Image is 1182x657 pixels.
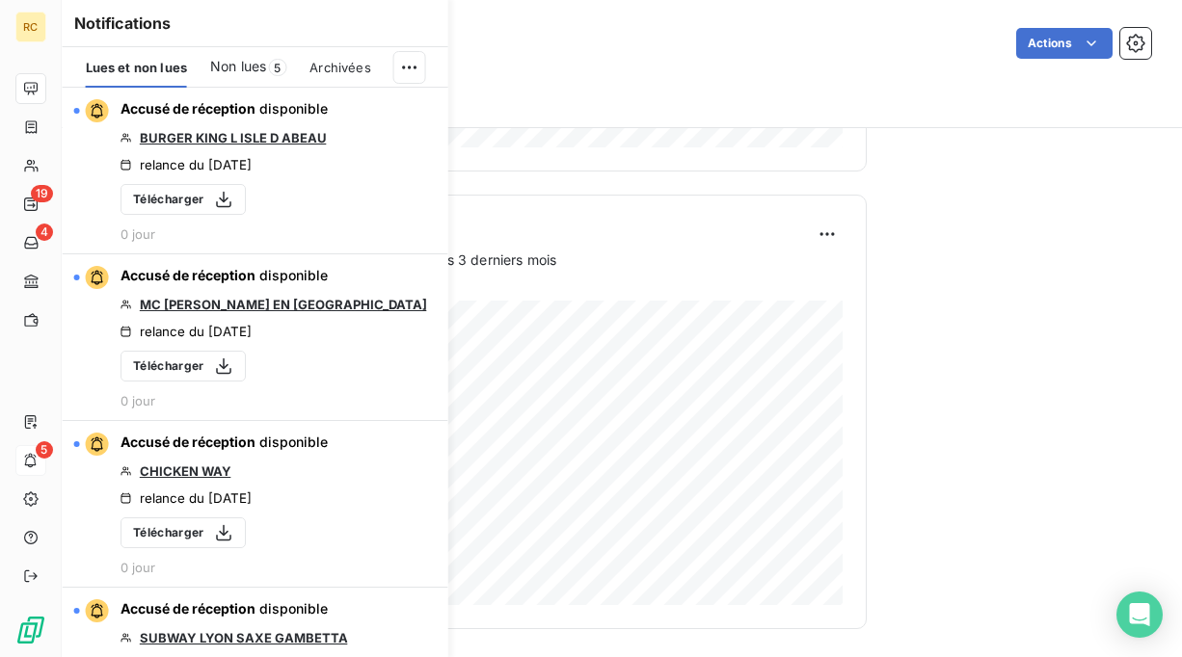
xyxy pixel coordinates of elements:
span: disponible [259,267,328,283]
button: Télécharger [121,517,246,548]
div: relance du [DATE] [121,157,252,172]
span: 0 jour [121,560,155,575]
img: Logo LeanPay [15,615,46,645]
span: Lues et non lues [86,60,187,75]
button: Télécharger [121,351,246,381]
span: 5 [268,59,286,76]
button: Actions [1016,28,1113,59]
span: disponible [259,100,328,117]
div: relance du [DATE] [121,490,252,506]
button: Accusé de réception disponibleBURGER KING L ISLE D ABEAUrelance du [DATE]Télécharger0 jour [63,88,448,254]
div: RC [15,12,46,42]
span: Accusé de réception [121,267,255,283]
span: disponible [259,434,328,450]
span: Accusé de réception [121,100,255,117]
button: Télécharger [121,184,246,215]
span: 4 [36,223,53,241]
a: MC [PERSON_NAME] EN [GEOGRAPHIC_DATA] [140,297,427,312]
div: relance du [DATE] [121,324,252,339]
span: Accusé de réception [121,600,255,617]
span: Non lues [210,57,266,76]
div: Open Intercom Messenger [1116,591,1163,638]
button: Accusé de réception disponibleCHICKEN WAYrelance du [DATE]Télécharger0 jour [63,421,448,588]
button: Accusé de réception disponibleMC [PERSON_NAME] EN [GEOGRAPHIC_DATA]relance du [DATE]Télécharger0 ... [63,254,448,421]
span: 19 [31,185,53,202]
span: disponible [259,600,328,617]
a: BURGER KING L ISLE D ABEAU [140,130,327,145]
a: SUBWAY LYON SAXE GAMBETTA [140,630,348,645]
span: 0 jour [121,393,155,408]
a: CHICKEN WAY [140,463,231,479]
span: 5 [36,441,53,459]
span: Accusé de réception [121,434,255,450]
h6: Notifications [74,12,437,35]
span: Archivées [309,60,370,75]
span: 0 jour [121,226,155,242]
